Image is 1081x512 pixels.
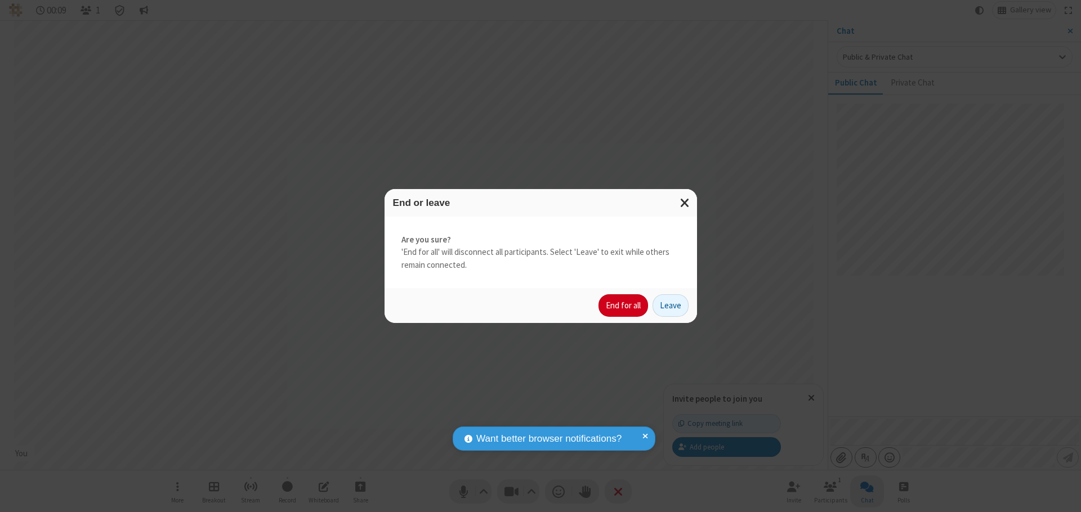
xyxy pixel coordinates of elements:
button: End for all [598,294,648,317]
div: 'End for all' will disconnect all participants. Select 'Leave' to exit while others remain connec... [385,217,697,289]
button: Close modal [673,189,697,217]
button: Leave [653,294,689,317]
strong: Are you sure? [401,233,680,246]
h3: End or leave [393,197,689,208]
span: Want better browser notifications? [476,432,622,446]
